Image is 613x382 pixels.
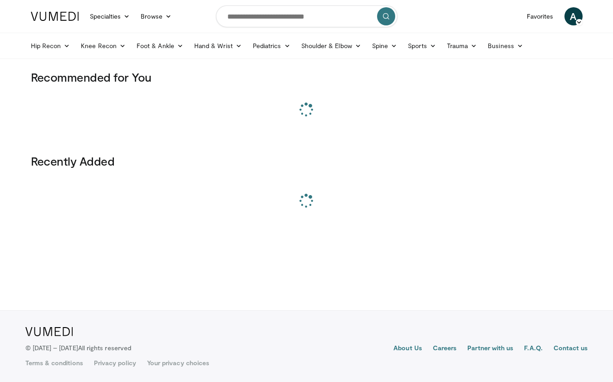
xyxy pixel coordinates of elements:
a: Hip Recon [25,37,76,55]
a: A [564,7,583,25]
a: Shoulder & Elbow [296,37,367,55]
a: Business [482,37,529,55]
input: Search topics, interventions [216,5,397,27]
a: Trauma [441,37,483,55]
a: Careers [433,343,457,354]
a: Favorites [521,7,559,25]
a: Sports [402,37,441,55]
a: About Us [393,343,422,354]
a: Hand & Wrist [189,37,247,55]
img: VuMedi Logo [25,327,73,336]
span: All rights reserved [78,344,131,352]
a: Privacy policy [94,358,136,367]
a: Foot & Ankle [131,37,189,55]
a: Terms & conditions [25,358,83,367]
a: Partner with us [467,343,513,354]
a: Contact us [554,343,588,354]
p: © [DATE] – [DATE] [25,343,132,353]
a: Knee Recon [75,37,131,55]
a: Your privacy choices [147,358,209,367]
a: Spine [367,37,402,55]
a: Browse [135,7,177,25]
a: F.A.Q. [524,343,542,354]
h3: Recommended for You [31,70,583,84]
h3: Recently Added [31,154,583,168]
a: Pediatrics [247,37,296,55]
a: Specialties [84,7,136,25]
img: VuMedi Logo [31,12,79,21]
